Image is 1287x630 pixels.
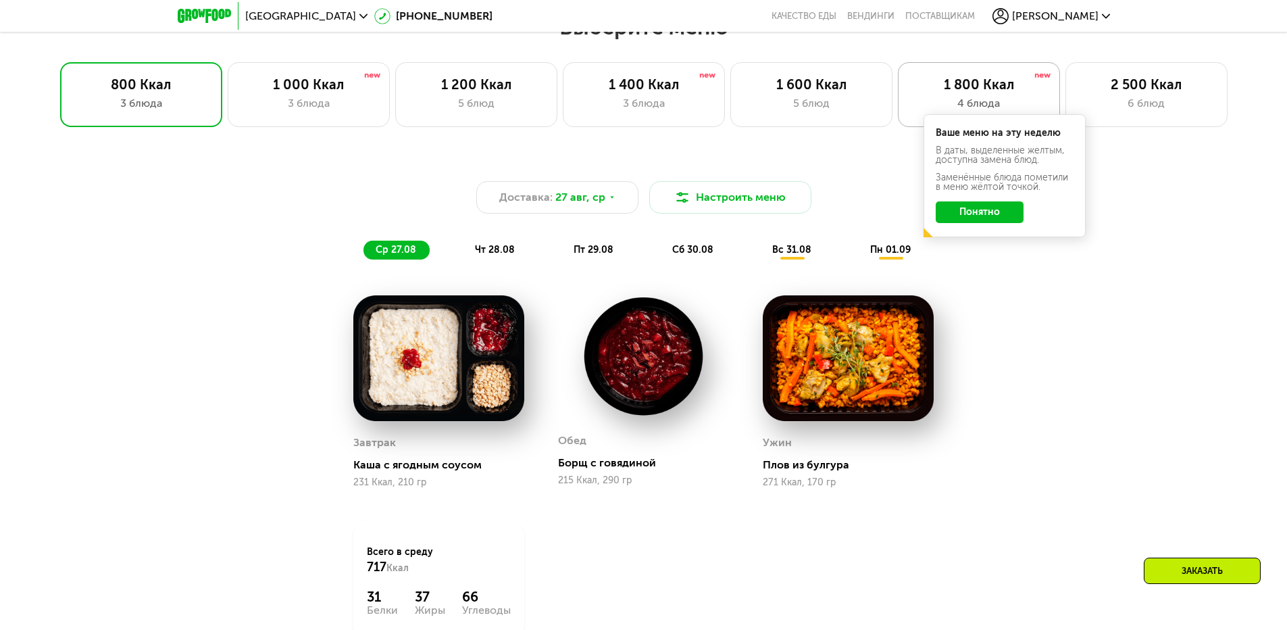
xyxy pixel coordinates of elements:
[409,95,543,112] div: 5 блюд
[462,589,511,605] div: 66
[1144,558,1261,584] div: Заказать
[558,456,740,470] div: Борщ с говядиной
[1012,11,1099,22] span: [PERSON_NAME]
[763,433,792,453] div: Ужин
[367,560,386,575] span: 717
[242,95,376,112] div: 3 блюда
[763,477,934,488] div: 271 Ккал, 170 гр
[577,76,711,93] div: 1 400 Ккал
[912,95,1046,112] div: 4 блюда
[936,128,1074,138] div: Ваше меню на эту неделю
[936,146,1074,165] div: В даты, выделенные желтым, доступна замена блюд.
[577,95,711,112] div: 3 блюда
[558,475,729,486] div: 215 Ккал, 290 гр
[905,11,975,22] div: поставщикам
[353,433,396,453] div: Завтрак
[374,8,493,24] a: [PHONE_NUMBER]
[245,11,356,22] span: [GEOGRAPHIC_DATA]
[242,76,376,93] div: 1 000 Ккал
[555,189,605,205] span: 27 авг, ср
[409,76,543,93] div: 1 200 Ккал
[745,95,878,112] div: 5 блюд
[376,244,416,256] span: ср 27.08
[353,458,535,472] div: Каша с ягодным соусом
[415,589,445,605] div: 37
[74,95,208,112] div: 3 блюда
[672,244,713,256] span: сб 30.08
[912,76,1046,93] div: 1 800 Ккал
[763,458,944,472] div: Плов из булгура
[558,431,586,451] div: Обед
[772,11,836,22] a: Качество еды
[74,76,208,93] div: 800 Ккал
[649,181,811,214] button: Настроить меню
[367,589,398,605] div: 31
[1080,95,1213,112] div: 6 блюд
[574,244,613,256] span: пт 29.08
[415,605,445,616] div: Жиры
[353,477,524,488] div: 231 Ккал, 210 гр
[745,76,878,93] div: 1 600 Ккал
[936,173,1074,192] div: Заменённые блюда пометили в меню жёлтой точкой.
[772,244,811,256] span: вс 31.08
[475,244,515,256] span: чт 28.08
[367,546,511,575] div: Всего в среду
[1080,76,1213,93] div: 2 500 Ккал
[936,201,1024,223] button: Понятно
[499,189,553,205] span: Доставка:
[367,605,398,616] div: Белки
[386,562,409,574] span: Ккал
[462,605,511,616] div: Углеводы
[847,11,894,22] a: Вендинги
[870,244,911,256] span: пн 01.09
